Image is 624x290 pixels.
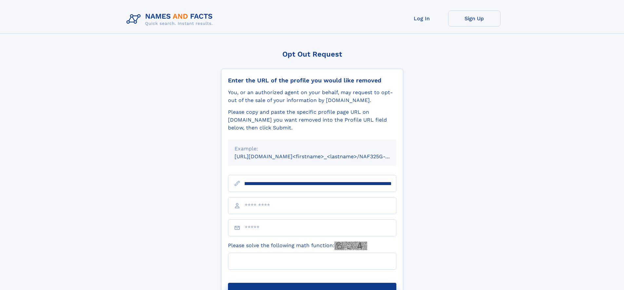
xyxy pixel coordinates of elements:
[228,77,396,84] div: Enter the URL of the profile you would like removed
[221,50,403,58] div: Opt Out Request
[124,10,218,28] img: Logo Names and Facts
[235,145,390,153] div: Example:
[228,108,396,132] div: Please copy and paste the specific profile page URL on [DOMAIN_NAME] you want removed into the Pr...
[235,153,409,160] small: [URL][DOMAIN_NAME]<firstname>_<lastname>/NAF325G-xxxxxxxx
[396,10,448,26] a: Log In
[228,242,367,250] label: Please solve the following math function:
[228,89,396,104] div: You, or an authorized agent on your behalf, may request to opt-out of the sale of your informatio...
[448,10,501,26] a: Sign Up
